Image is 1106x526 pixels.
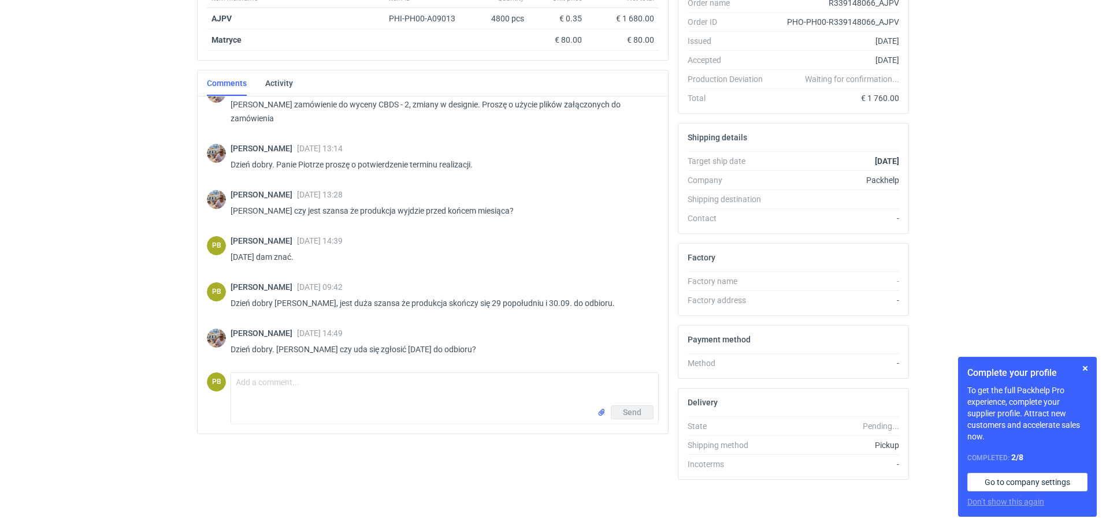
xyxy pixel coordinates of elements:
[967,366,1088,380] h1: Complete your profile
[211,35,242,44] strong: Matryce
[688,253,715,262] h2: Factory
[967,452,1088,464] div: Completed:
[231,98,650,125] p: [PERSON_NAME] zamówienie do wyceny CBDS - 2, zmiany w designie. Proszę o użycie plików załączonyc...
[231,296,650,310] p: Dzień dobry [PERSON_NAME], jest duża szansa że produkcja skończy się 29 popołudniu i 30.09. do od...
[297,190,343,199] span: [DATE] 13:28
[231,190,297,199] span: [PERSON_NAME]
[611,405,654,419] button: Send
[231,342,650,356] p: Dzień dobry. [PERSON_NAME] czy uda się zgłosić [DATE] do odbioru?
[772,294,899,306] div: -
[688,174,772,186] div: Company
[207,282,226,301] div: Piotr Bożek
[688,212,772,224] div: Contact
[772,174,899,186] div: Packhelp
[231,329,297,338] span: [PERSON_NAME]
[231,250,650,264] p: [DATE] dam znać.
[688,439,772,451] div: Shipping method
[772,54,899,66] div: [DATE]
[231,236,297,245] span: [PERSON_NAME]
[967,473,1088,491] a: Go to company settings
[297,282,343,292] span: [DATE] 09:42
[863,421,899,431] em: Pending...
[967,385,1088,442] p: To get the full Packhelp Pro experience, complete your supplier profile. Attract new customers an...
[688,16,772,28] div: Order ID
[591,13,654,24] div: € 1 680.00
[231,158,650,171] p: Dzień dobry. Panie Piotrze proszę o potwierdzenie terminu realizacji.
[1078,361,1092,375] button: Skip for now
[207,190,226,209] img: Michał Palasek
[265,70,293,96] a: Activity
[688,92,772,104] div: Total
[533,13,582,24] div: € 0.35
[805,73,899,85] em: Waiting for confirmation...
[297,236,343,245] span: [DATE] 14:39
[688,357,772,369] div: Method
[772,92,899,104] div: € 1 760.00
[688,294,772,306] div: Factory address
[688,275,772,287] div: Factory name
[389,13,466,24] div: PHI-PH00-A09013
[297,329,343,338] span: [DATE] 14:49
[533,34,582,46] div: € 80.00
[772,275,899,287] div: -
[688,335,751,344] h2: Payment method
[471,8,529,29] div: 4800 pcs
[688,398,718,407] h2: Delivery
[207,372,226,391] figcaption: PB
[623,408,641,416] span: Send
[297,144,343,153] span: [DATE] 13:14
[772,35,899,47] div: [DATE]
[688,458,772,470] div: Incoterms
[207,144,226,163] img: Michał Palasek
[207,329,226,348] img: Michał Palasek
[688,155,772,167] div: Target ship date
[772,357,899,369] div: -
[688,54,772,66] div: Accepted
[688,193,772,205] div: Shipping destination
[875,156,899,166] strong: [DATE]
[688,35,772,47] div: Issued
[231,204,650,218] p: [PERSON_NAME] czy jest szansa że produkcja wyjdzie przed końcem miesiąca?
[591,34,654,46] div: € 80.00
[231,282,297,292] span: [PERSON_NAME]
[772,439,899,451] div: Pickup
[1011,453,1023,462] strong: 2 / 8
[207,236,226,255] figcaption: PB
[207,282,226,301] figcaption: PB
[772,212,899,224] div: -
[207,70,247,96] a: Comments
[688,420,772,432] div: State
[772,16,899,28] div: PHO-PH00-R339148066_AJPV
[211,14,232,23] a: AJPV
[688,133,747,142] h2: Shipping details
[231,144,297,153] span: [PERSON_NAME]
[688,73,772,85] div: Production Deviation
[207,372,226,391] div: Piotr Bożek
[207,236,226,255] div: Piotr Bożek
[772,458,899,470] div: -
[967,496,1044,508] button: Don’t show this again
